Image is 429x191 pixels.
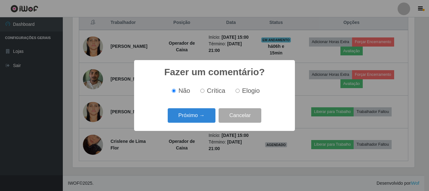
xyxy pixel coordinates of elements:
[178,87,190,94] span: Não
[242,87,260,94] span: Elogio
[164,66,265,78] h2: Fazer um comentário?
[207,87,225,94] span: Crítica
[172,89,176,93] input: Não
[168,108,215,123] button: Próximo →
[200,89,204,93] input: Crítica
[219,108,261,123] button: Cancelar
[236,89,240,93] input: Elogio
